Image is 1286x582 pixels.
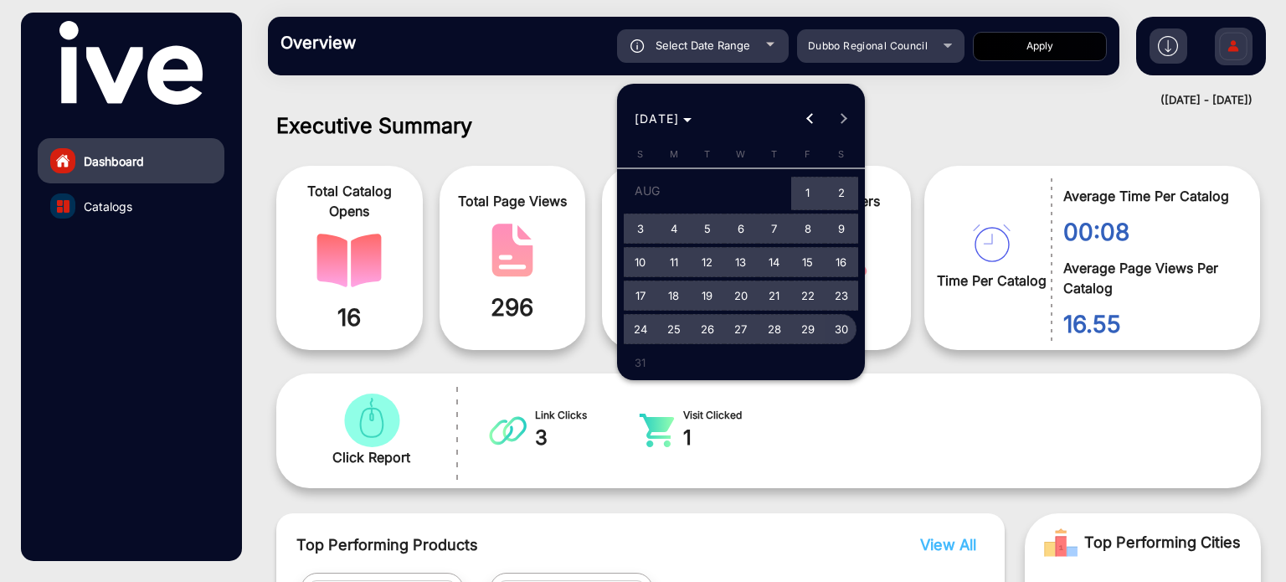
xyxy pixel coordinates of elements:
[624,174,791,212] td: AUG
[624,212,657,245] button: August 3, 2025
[692,314,723,344] span: 26
[758,245,791,279] button: August 14, 2025
[759,214,790,244] span: 7
[825,212,858,245] button: August 9, 2025
[793,102,826,136] button: Previous month
[625,247,656,277] span: 10
[791,312,825,346] button: August 29, 2025
[826,281,856,311] span: 23
[771,148,777,160] span: T
[657,312,691,346] button: August 25, 2025
[691,212,724,245] button: August 5, 2025
[624,346,657,379] button: August 31, 2025
[692,247,723,277] span: 12
[659,247,689,277] span: 11
[825,312,858,346] button: August 30, 2025
[838,148,844,160] span: S
[657,245,691,279] button: August 11, 2025
[724,245,758,279] button: August 13, 2025
[825,245,858,279] button: August 16, 2025
[624,245,657,279] button: August 10, 2025
[724,312,758,346] button: August 27, 2025
[791,279,825,312] button: August 22, 2025
[793,214,823,244] span: 8
[670,148,678,160] span: M
[625,314,656,344] span: 24
[791,245,825,279] button: August 15, 2025
[657,212,691,245] button: August 4, 2025
[625,281,656,311] span: 17
[825,279,858,312] button: August 23, 2025
[625,214,656,244] span: 3
[692,281,723,311] span: 19
[793,281,823,311] span: 22
[791,174,825,212] button: August 1, 2025
[691,279,724,312] button: August 19, 2025
[793,247,823,277] span: 15
[625,348,656,378] span: 31
[691,312,724,346] button: August 26, 2025
[659,314,689,344] span: 25
[659,214,689,244] span: 4
[726,314,756,344] span: 27
[826,247,856,277] span: 16
[724,212,758,245] button: August 6, 2025
[759,247,790,277] span: 14
[793,314,823,344] span: 29
[624,312,657,346] button: August 24, 2025
[826,177,856,211] span: 2
[825,174,858,212] button: August 2, 2025
[704,148,710,160] span: T
[724,279,758,312] button: August 20, 2025
[736,148,745,160] span: W
[635,111,680,126] span: [DATE]
[691,245,724,279] button: August 12, 2025
[624,279,657,312] button: August 17, 2025
[826,214,856,244] span: 9
[759,314,790,344] span: 28
[692,214,723,244] span: 5
[793,177,823,211] span: 1
[628,104,699,134] button: Choose month and year
[659,281,689,311] span: 18
[726,214,756,244] span: 6
[758,212,791,245] button: August 7, 2025
[791,212,825,245] button: August 8, 2025
[637,148,643,160] span: S
[805,148,810,160] span: F
[657,279,691,312] button: August 18, 2025
[758,312,791,346] button: August 28, 2025
[726,247,756,277] span: 13
[826,314,856,344] span: 30
[759,281,790,311] span: 21
[758,279,791,312] button: August 21, 2025
[726,281,756,311] span: 20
